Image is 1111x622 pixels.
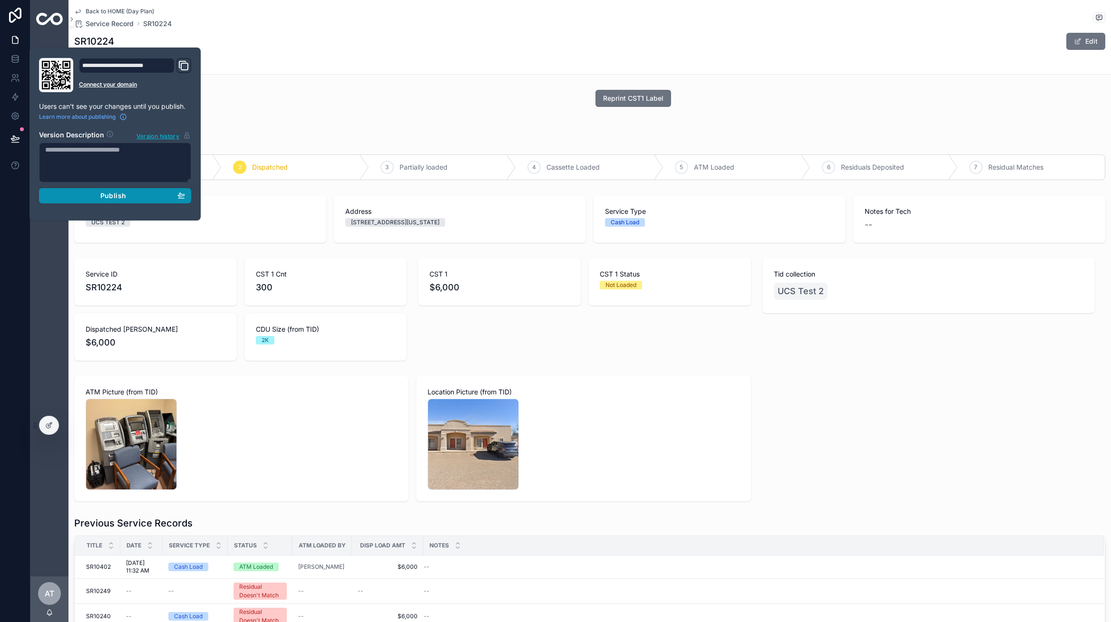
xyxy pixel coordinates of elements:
a: $6,000 [358,563,418,571]
button: Version history [136,130,191,141]
span: SR10402 [86,563,111,571]
span: Residual Matches [988,163,1043,172]
a: -- [424,563,1092,571]
a: $6,000 [358,612,418,620]
span: Status [234,542,257,549]
span: AT [45,588,54,599]
span: ATM Loaded by [299,542,346,549]
h2: Version Description [39,130,104,141]
span: 4 [532,163,536,171]
div: Residual Doesn't Match [239,583,281,600]
span: Service Type [605,207,834,216]
span: -- [358,587,363,595]
span: Service Type [169,542,210,549]
h1: Previous Service Records [74,517,193,530]
a: Service Record [74,19,134,29]
h1: SR10224 [74,35,114,48]
div: Not Loaded [605,281,636,289]
button: Reprint CST1 Label [595,90,671,107]
span: Date [127,542,141,549]
span: SR10240 [86,612,111,620]
a: [PERSON_NAME] [298,563,344,571]
span: -- [298,587,304,595]
span: 2 [238,163,242,171]
div: [STREET_ADDRESS][US_STATE] [351,218,439,227]
span: $6,000 [429,281,569,294]
a: -- [168,587,222,595]
img: App logo [36,13,63,25]
button: Edit [1066,33,1105,50]
div: Domain and Custom Link [79,58,191,92]
div: UCS TEST 2 [91,218,125,227]
a: SR10224 [143,19,172,29]
span: 7 [974,163,977,171]
span: UCS Test 2 [778,285,824,298]
span: -- [298,612,304,620]
span: Partially loaded [400,163,448,172]
span: Service Record [86,19,134,29]
a: SR10240 [86,612,115,620]
span: Publish [100,191,126,200]
span: SR10224 [86,281,225,294]
div: Cash Load [611,218,639,227]
span: CDU Size (from TID) [256,325,396,334]
span: Service ID [86,269,225,279]
span: Dispatched [252,163,288,172]
span: Disp Load Amt [360,542,405,549]
span: 3 [385,163,389,171]
a: -- [298,612,346,620]
span: ATM Loaded [694,163,734,172]
button: Publish [39,188,191,203]
span: Version history [136,131,179,140]
span: 300 [256,281,396,294]
a: Cash Load [168,612,222,621]
span: Back to HOME (Day Plan) [86,8,154,15]
span: SR10249 [86,587,110,595]
span: -- [865,218,872,231]
a: SR10249 [86,587,115,595]
div: Cash Load [174,612,203,621]
a: [PERSON_NAME] [298,563,346,571]
span: $6,000 [86,336,225,349]
span: -- [126,587,132,595]
span: -- [168,587,174,595]
span: CST 1 Status [600,269,740,279]
span: Notes [429,542,449,549]
span: 6 [827,163,830,171]
span: Address [345,207,575,216]
span: Tid collection [774,269,1083,279]
a: Learn more about publishing [39,113,127,121]
a: Back to HOME (Day Plan) [74,8,154,15]
div: ATM Loaded [239,563,273,571]
span: -- [424,587,429,595]
span: Dispatched [PERSON_NAME] [86,325,225,334]
span: Title [87,542,102,549]
span: 5 [680,163,683,171]
span: Residuals Deposited [841,163,904,172]
a: -- [126,612,157,620]
span: Reprint CST1 Label [603,94,663,103]
a: ATM Loaded [234,563,287,571]
span: Learn more about publishing [39,113,116,121]
span: Notes for Tech [865,207,1094,216]
span: -- [424,612,429,620]
div: 2K [262,336,269,344]
a: -- [424,587,1092,595]
p: Users can't see your changes until you publish. [39,102,191,111]
div: Cash Load [174,563,203,571]
span: Cassette Loaded [546,163,600,172]
a: Connect your domain [79,81,191,88]
span: -- [126,612,132,620]
a: UCS Test 2 [774,283,828,300]
a: -- [358,587,418,595]
span: -- [424,563,429,571]
a: -- [298,587,346,595]
a: Residual Doesn't Match [234,583,287,600]
div: scrollable content [30,38,68,169]
span: Location Picture (from TID) [428,387,739,397]
a: [DATE] 11:32 AM [126,559,157,574]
